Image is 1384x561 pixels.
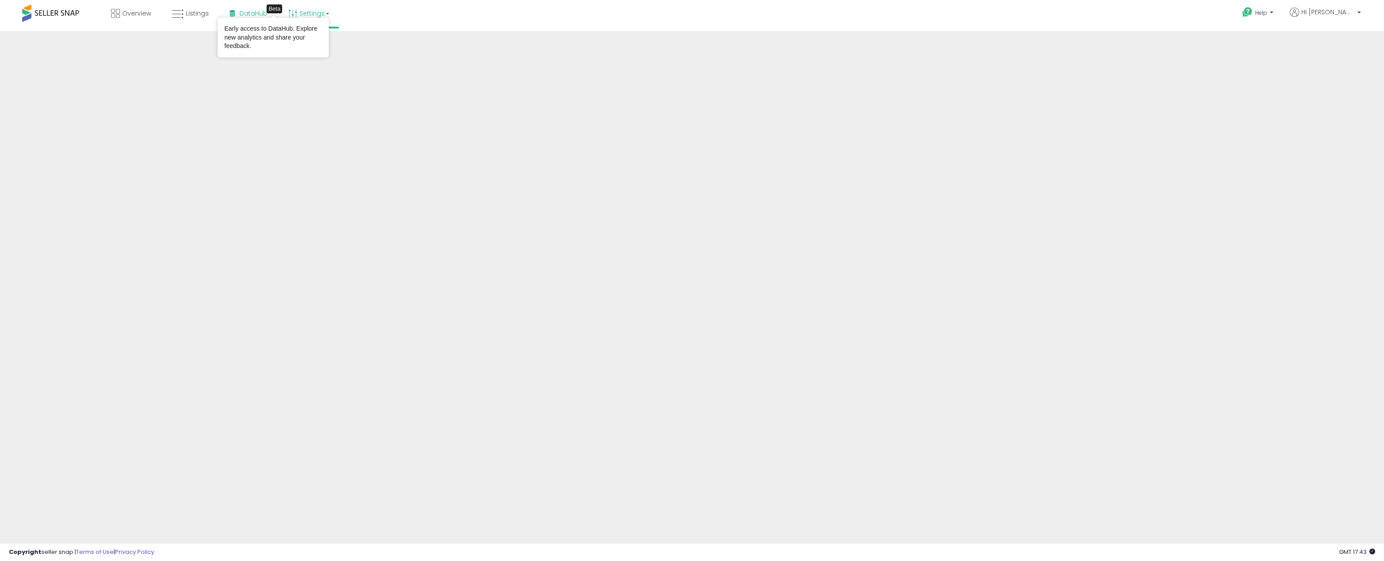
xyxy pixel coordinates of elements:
a: Hi [PERSON_NAME] [1290,8,1361,28]
span: Listings [186,9,209,18]
span: Overview [122,9,151,18]
span: Hi [PERSON_NAME] [1301,8,1355,16]
a: Privacy Policy [115,548,154,556]
span: 2025-10-6 17:43 GMT [1339,548,1375,556]
div: Early access to DataHub. Explore new analytics and share your feedback. [224,24,322,51]
strong: Copyright [9,548,41,556]
span: DataHub [239,9,267,18]
div: seller snap | | [9,548,154,557]
div: Tooltip anchor [267,4,282,13]
i: Get Help [1242,7,1253,18]
a: Terms of Use [76,548,114,556]
span: Help [1255,9,1267,16]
